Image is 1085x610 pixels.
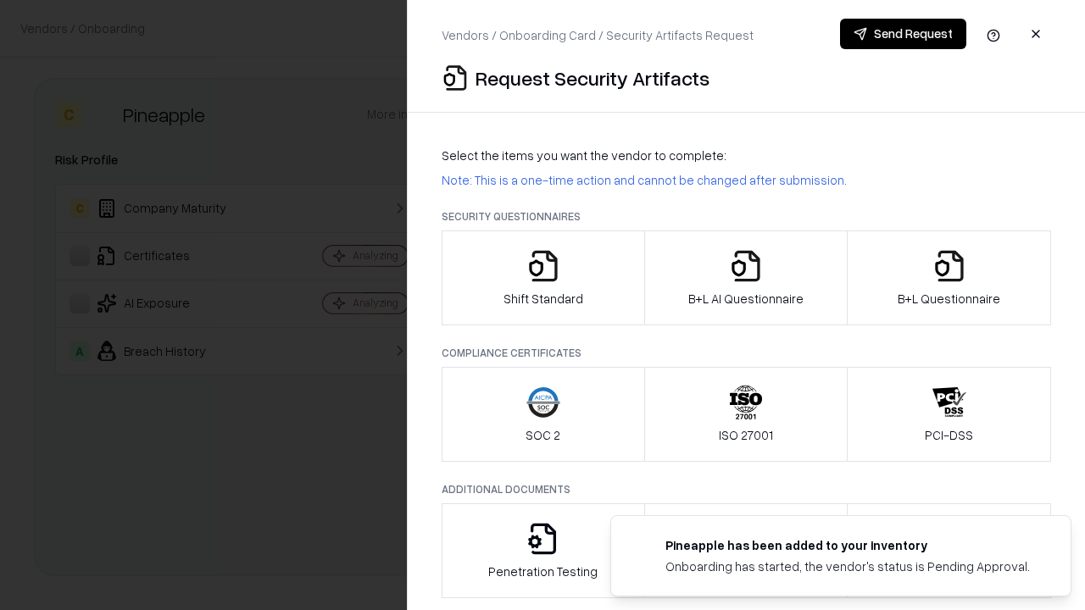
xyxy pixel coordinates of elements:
p: Additional Documents [442,482,1051,496]
p: PCI-DSS [925,426,973,444]
button: ISO 27001 [644,367,849,462]
button: B+L Questionnaire [847,230,1051,325]
p: Request Security Artifacts [476,64,709,91]
div: Pineapple has been added to your inventory [665,536,1030,554]
p: SOC 2 [526,426,560,444]
p: Shift Standard [504,290,583,308]
button: Send Request [840,19,966,49]
p: B+L AI Questionnaire [688,290,804,308]
img: pineappleenergy.com [632,536,652,557]
button: B+L AI Questionnaire [644,230,849,325]
button: SOC 2 [442,367,645,462]
p: Vendors / Onboarding Card / Security Artifacts Request [442,26,754,44]
p: Note: This is a one-time action and cannot be changed after submission. [442,171,1051,189]
button: Penetration Testing [442,503,645,598]
button: PCI-DSS [847,367,1051,462]
p: ISO 27001 [719,426,773,444]
p: Compliance Certificates [442,346,1051,360]
button: Privacy Policy [644,503,849,598]
p: Security Questionnaires [442,209,1051,224]
p: Penetration Testing [488,563,598,580]
p: Select the items you want the vendor to complete: [442,147,1051,164]
button: Data Processing Agreement [847,503,1051,598]
p: B+L Questionnaire [898,290,1000,308]
button: Shift Standard [442,230,645,325]
div: Onboarding has started, the vendor's status is Pending Approval. [665,557,1030,575]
